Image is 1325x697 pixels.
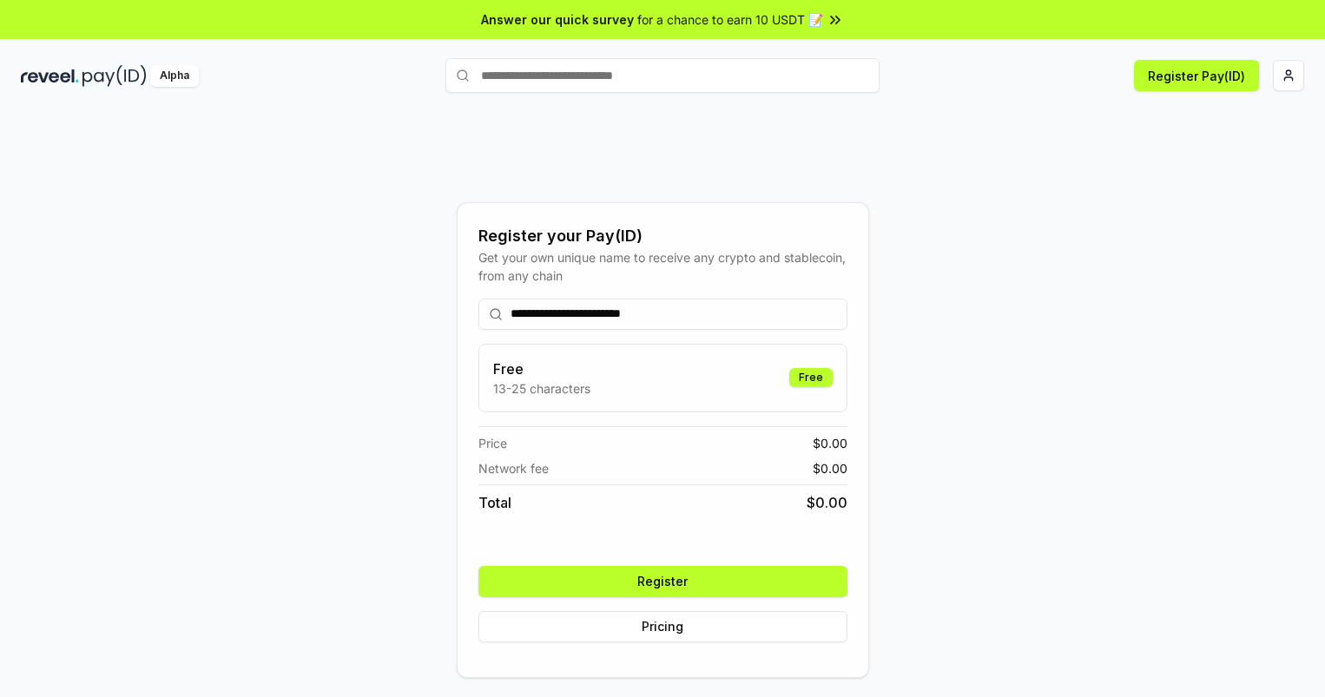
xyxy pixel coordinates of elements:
[493,379,590,398] p: 13-25 characters
[478,248,847,285] div: Get your own unique name to receive any crypto and stablecoin, from any chain
[478,224,847,248] div: Register your Pay(ID)
[21,65,79,87] img: reveel_dark
[150,65,199,87] div: Alpha
[481,10,634,29] span: Answer our quick survey
[493,358,590,379] h3: Free
[789,368,833,387] div: Free
[478,434,507,452] span: Price
[1134,60,1259,91] button: Register Pay(ID)
[82,65,147,87] img: pay_id
[813,459,847,477] span: $ 0.00
[478,459,549,477] span: Network fee
[807,492,847,513] span: $ 0.00
[478,492,511,513] span: Total
[813,434,847,452] span: $ 0.00
[478,566,847,597] button: Register
[637,10,823,29] span: for a chance to earn 10 USDT 📝
[478,611,847,642] button: Pricing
